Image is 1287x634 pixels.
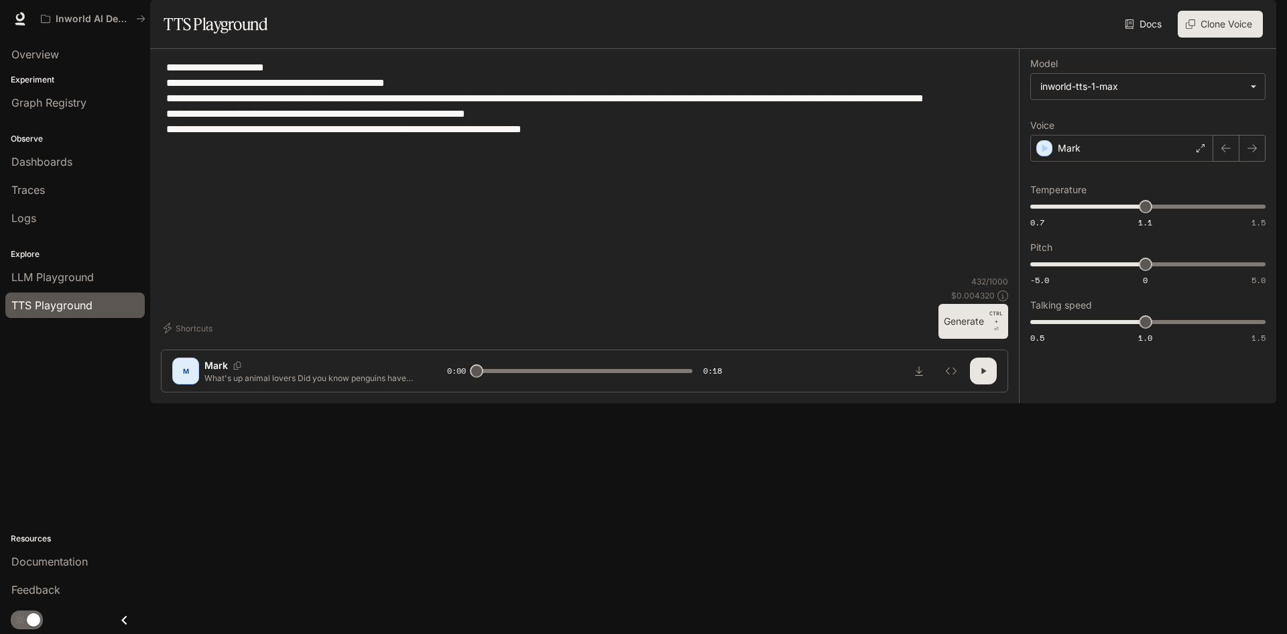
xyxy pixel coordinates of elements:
[56,13,131,25] p: Inworld AI Demos
[1030,301,1092,310] p: Talking speed
[1251,217,1266,228] span: 1.5
[228,362,247,370] button: Copy Voice ID
[175,360,196,382] div: M
[1031,74,1265,99] div: inworld-tts-1-max
[989,309,1003,333] p: ⏎
[1251,274,1266,286] span: 5.0
[447,364,466,378] span: 0:00
[906,358,932,384] button: Download audio
[204,359,228,372] p: Mark
[1058,142,1081,155] p: Mark
[1040,80,1243,93] div: inworld-tts-1-max
[1030,332,1044,344] span: 0.5
[1030,217,1044,228] span: 0.7
[1122,11,1167,38] a: Docs
[1143,274,1148,286] span: 0
[989,309,1003,325] p: CTRL +
[1251,332,1266,344] span: 1.5
[938,304,1008,339] button: GenerateCTRL +⏎
[204,372,415,384] p: What's up animal lovers Did you know penguins have waterproof feathers? They are covered in a lay...
[1030,243,1052,252] p: Pitch
[1138,217,1152,228] span: 1.1
[1030,274,1049,286] span: -5.0
[1178,11,1263,38] button: Clone Voice
[938,358,965,384] button: Inspect
[1138,332,1152,344] span: 1.0
[164,11,267,38] h1: TTS Playground
[35,5,151,32] button: All workspaces
[161,317,218,339] button: Shortcuts
[703,364,722,378] span: 0:18
[1030,185,1087,195] p: Temperature
[1030,59,1058,68] p: Model
[1030,121,1054,130] p: Voice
